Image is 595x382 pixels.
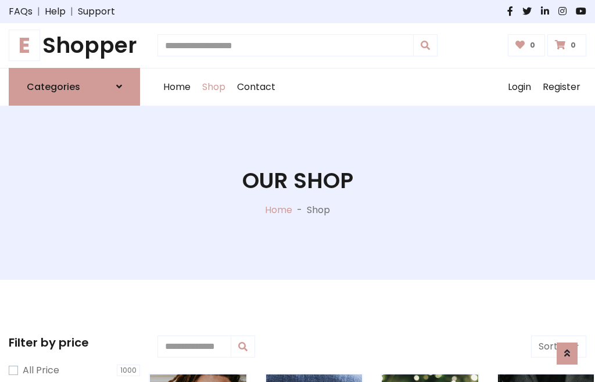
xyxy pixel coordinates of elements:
span: 0 [568,40,579,51]
p: Shop [307,203,330,217]
span: | [33,5,45,19]
a: Help [45,5,66,19]
a: 0 [508,34,546,56]
h1: Our Shop [242,168,353,194]
button: Sort by [531,336,586,358]
a: EShopper [9,33,140,59]
p: - [292,203,307,217]
span: 0 [527,40,538,51]
a: FAQs [9,5,33,19]
a: Categories [9,68,140,106]
span: E [9,30,40,61]
h5: Filter by price [9,336,140,349]
label: All Price [23,363,59,377]
a: 0 [547,34,586,56]
h6: Categories [27,81,80,92]
a: Home [157,69,196,106]
span: | [66,5,78,19]
a: Contact [231,69,281,106]
a: Login [502,69,537,106]
h1: Shopper [9,33,140,59]
a: Support [78,5,115,19]
a: Register [537,69,586,106]
a: Shop [196,69,231,106]
a: Home [265,203,292,217]
span: 1000 [117,365,140,376]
